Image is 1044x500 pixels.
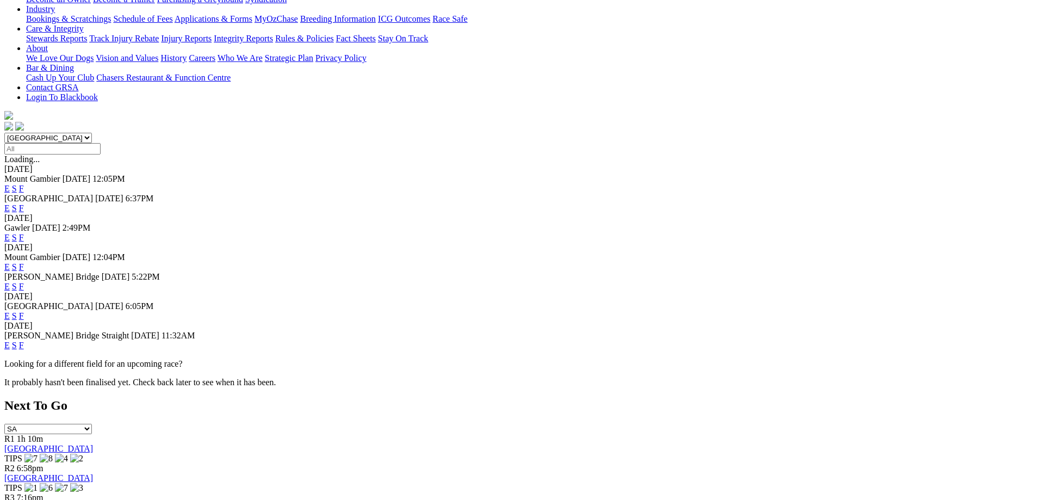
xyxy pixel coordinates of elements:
span: Mount Gambier [4,174,60,183]
a: Bar & Dining [26,63,74,72]
a: Stewards Reports [26,34,87,43]
a: E [4,341,10,350]
div: [DATE] [4,321,1040,331]
a: E [4,282,10,291]
span: R1 [4,434,15,443]
a: F [19,203,24,213]
a: We Love Our Dogs [26,53,94,63]
a: ICG Outcomes [378,14,430,23]
span: [GEOGRAPHIC_DATA] [4,301,93,311]
a: Cash Up Your Club [26,73,94,82]
a: S [12,311,17,320]
a: F [19,184,24,193]
a: Rules & Policies [275,34,334,43]
div: [DATE] [4,164,1040,174]
span: 12:04PM [92,252,125,262]
span: [DATE] [32,223,60,232]
span: 6:37PM [126,194,154,203]
span: Loading... [4,155,40,164]
img: 6 [40,483,53,493]
a: Who We Are [217,53,263,63]
img: 3 [70,483,83,493]
a: F [19,311,24,320]
a: Applications & Forms [175,14,252,23]
a: S [12,282,17,291]
div: About [26,53,1040,63]
a: F [19,233,24,242]
img: twitter.svg [15,122,24,131]
a: Track Injury Rebate [89,34,159,43]
span: 12:05PM [92,174,125,183]
span: TIPS [4,483,22,492]
a: Chasers Restaurant & Function Centre [96,73,231,82]
span: [PERSON_NAME] Bridge Straight [4,331,129,340]
span: [DATE] [95,194,123,203]
a: S [12,233,17,242]
a: Care & Integrity [26,24,84,33]
a: Contact GRSA [26,83,78,92]
a: Integrity Reports [214,34,273,43]
div: Industry [26,14,1040,24]
a: S [12,262,17,271]
span: Gawler [4,223,30,232]
a: Privacy Policy [315,53,366,63]
a: F [19,282,24,291]
span: 6:05PM [126,301,154,311]
partial: It probably hasn't been finalised yet. Check back later to see when it has been. [4,378,276,387]
div: [DATE] [4,213,1040,223]
div: Bar & Dining [26,73,1040,83]
a: [GEOGRAPHIC_DATA] [4,473,93,483]
a: Breeding Information [300,14,376,23]
span: [DATE] [63,252,91,262]
span: R2 [4,464,15,473]
span: 6:58pm [17,464,43,473]
img: facebook.svg [4,122,13,131]
a: E [4,203,10,213]
img: 1 [24,483,38,493]
h2: Next To Go [4,398,1040,413]
img: 2 [70,454,83,464]
a: Login To Blackbook [26,92,98,102]
a: Industry [26,4,55,14]
span: [PERSON_NAME] Bridge [4,272,100,281]
a: Stay On Track [378,34,428,43]
div: [DATE] [4,292,1040,301]
img: 4 [55,454,68,464]
a: [GEOGRAPHIC_DATA] [4,444,93,453]
a: MyOzChase [254,14,298,23]
img: 7 [24,454,38,464]
p: Looking for a different field for an upcoming race? [4,359,1040,369]
span: [DATE] [131,331,159,340]
a: S [12,184,17,193]
a: S [12,203,17,213]
a: Race Safe [432,14,467,23]
a: About [26,44,48,53]
span: [DATE] [102,272,130,281]
span: TIPS [4,454,22,463]
span: 5:22PM [132,272,160,281]
span: 2:49PM [63,223,91,232]
span: [DATE] [63,174,91,183]
a: E [4,311,10,320]
a: F [19,262,24,271]
a: S [12,341,17,350]
a: Fact Sheets [336,34,376,43]
img: logo-grsa-white.png [4,111,13,120]
a: F [19,341,24,350]
span: Mount Gambier [4,252,60,262]
span: [DATE] [95,301,123,311]
a: E [4,233,10,242]
a: Vision and Values [96,53,158,63]
span: 11:32AM [161,331,195,340]
a: History [160,53,187,63]
a: E [4,184,10,193]
a: Schedule of Fees [113,14,172,23]
img: 8 [40,454,53,464]
div: [DATE] [4,243,1040,252]
div: Care & Integrity [26,34,1040,44]
span: 1h 10m [17,434,43,443]
a: Careers [189,53,215,63]
span: [GEOGRAPHIC_DATA] [4,194,93,203]
a: Strategic Plan [265,53,313,63]
a: Injury Reports [161,34,212,43]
